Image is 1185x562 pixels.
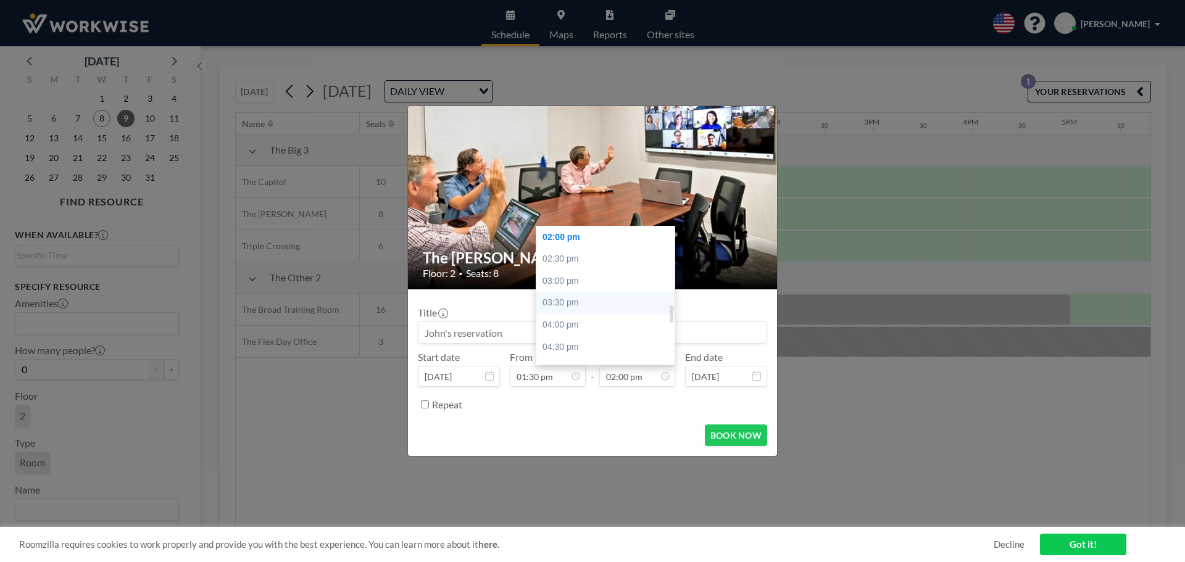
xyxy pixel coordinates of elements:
[478,539,499,550] a: here.
[536,314,681,336] div: 04:00 pm
[418,351,460,363] label: Start date
[1040,534,1126,555] a: Got it!
[536,226,681,249] div: 02:00 pm
[591,355,594,382] span: -
[418,322,767,343] input: John's reservation
[418,307,447,319] label: Title
[536,358,681,380] div: 05:00 pm
[423,267,455,279] span: Floor: 2
[536,336,681,358] div: 04:30 pm
[536,292,681,314] div: 03:30 pm
[432,399,462,411] label: Repeat
[685,351,723,363] label: End date
[19,539,994,550] span: Roomzilla requires cookies to work properly and provide you with the best experience. You can lea...
[423,249,763,267] h2: The [PERSON_NAME]
[510,351,533,363] label: From
[994,539,1025,550] a: Decline
[536,270,681,292] div: 03:00 pm
[408,59,778,336] img: 537.jpg
[705,424,767,446] button: BOOK NOW
[459,269,463,278] span: •
[536,248,681,270] div: 02:30 pm
[466,267,499,279] span: Seats: 8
